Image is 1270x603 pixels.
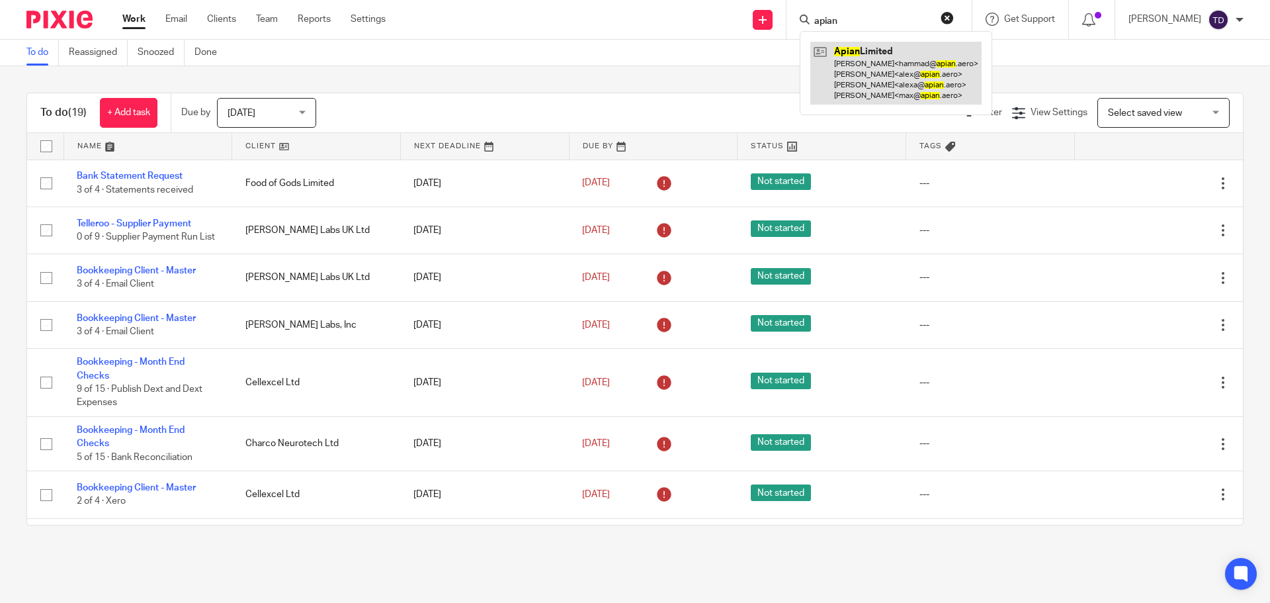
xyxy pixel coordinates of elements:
[400,254,569,301] td: [DATE]
[77,232,215,242] span: 0 of 9 · Supplier Payment Run List
[207,13,236,26] a: Clients
[582,490,610,499] span: [DATE]
[582,378,610,387] span: [DATE]
[751,315,811,332] span: Not started
[400,301,569,348] td: [DATE]
[232,349,401,417] td: Cellexcel Ltd
[582,226,610,235] span: [DATE]
[919,177,1062,190] div: ---
[919,318,1062,332] div: ---
[68,107,87,118] span: (19)
[77,185,193,195] span: 3 of 4 · Statements received
[165,13,187,26] a: Email
[582,179,610,188] span: [DATE]
[400,349,569,417] td: [DATE]
[919,224,1062,237] div: ---
[919,437,1062,450] div: ---
[232,416,401,471] td: Charco Neurotech Ltd
[77,327,154,336] span: 3 of 4 · Email Client
[919,142,942,150] span: Tags
[751,373,811,389] span: Not started
[813,16,932,28] input: Search
[232,160,401,207] td: Food of Gods Limited
[1004,15,1055,24] span: Get Support
[77,171,183,181] a: Bank Statement Request
[100,98,157,128] a: + Add task
[77,266,196,275] a: Bookkeeping Client - Master
[77,385,202,408] span: 9 of 15 · Publish Dext and Dext Expenses
[181,106,210,119] p: Due by
[751,434,811,451] span: Not started
[400,160,569,207] td: [DATE]
[1208,9,1229,30] img: svg%3E
[77,314,196,323] a: Bookkeeping Client - Master
[228,109,255,118] span: [DATE]
[919,488,1062,501] div: ---
[69,40,128,66] a: Reassigned
[26,40,59,66] a: To do
[232,518,401,565] td: Clear Restoration Ltd
[138,40,185,66] a: Snoozed
[1128,13,1201,26] p: [PERSON_NAME]
[582,320,610,330] span: [DATE]
[26,11,93,28] img: Pixie
[194,40,227,66] a: Done
[941,11,954,24] button: Clear
[351,13,386,26] a: Settings
[77,219,191,228] a: Telleroo - Supplier Payment
[751,485,811,501] span: Not started
[400,471,569,518] td: [DATE]
[232,301,401,348] td: [PERSON_NAME] Labs, Inc
[298,13,331,26] a: Reports
[400,518,569,565] td: [DATE]
[1031,108,1087,117] span: View Settings
[1108,109,1182,118] span: Select saved view
[400,416,569,471] td: [DATE]
[751,173,811,190] span: Not started
[122,13,146,26] a: Work
[582,439,610,448] span: [DATE]
[232,254,401,301] td: [PERSON_NAME] Labs UK Ltd
[77,497,126,506] span: 2 of 4 · Xero
[751,220,811,237] span: Not started
[77,453,192,462] span: 5 of 15 · Bank Reconciliation
[77,280,154,289] span: 3 of 4 · Email Client
[919,376,1062,389] div: ---
[582,273,610,282] span: [DATE]
[232,471,401,518] td: Cellexcel Ltd
[77,426,185,448] a: Bookkeeping - Month End Checks
[77,483,196,492] a: Bookkeeping Client - Master
[256,13,278,26] a: Team
[40,106,87,120] h1: To do
[400,207,569,254] td: [DATE]
[232,207,401,254] td: [PERSON_NAME] Labs UK Ltd
[751,268,811,285] span: Not started
[919,271,1062,284] div: ---
[77,357,185,380] a: Bookkeeping - Month End Checks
